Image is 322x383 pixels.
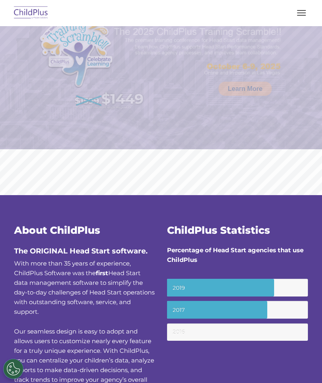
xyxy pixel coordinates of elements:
[167,279,308,297] small: 2019
[167,224,270,236] span: ChildPlus Statistics
[14,259,155,315] span: With more than 35 years of experience, ChildPlus Software was the Head Start data management soft...
[167,246,303,264] strong: Percentage of Head Start agencies that use ChildPlus
[219,82,272,96] a: Learn More
[167,301,308,319] small: 2017
[12,4,50,23] img: ChildPlus by Procare Solutions
[96,269,108,277] b: first
[3,359,23,379] button: Cookies Settings
[167,323,308,341] small: 2016
[14,247,148,255] span: The ORIGINAL Head Start software.
[14,224,100,236] span: About ChildPlus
